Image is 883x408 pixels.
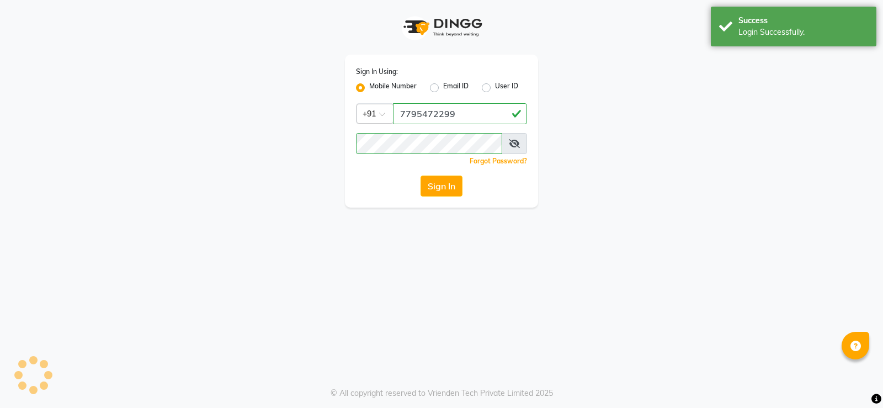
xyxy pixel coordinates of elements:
[738,15,868,27] div: Success
[421,176,462,197] button: Sign In
[738,27,868,38] div: Login Successfully.
[470,157,527,165] a: Forgot Password?
[393,103,527,124] input: Username
[356,67,398,77] label: Sign In Using:
[495,81,518,94] label: User ID
[369,81,417,94] label: Mobile Number
[397,11,486,44] img: logo1.svg
[837,364,872,397] iframe: chat widget
[356,133,502,154] input: Username
[443,81,469,94] label: Email ID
